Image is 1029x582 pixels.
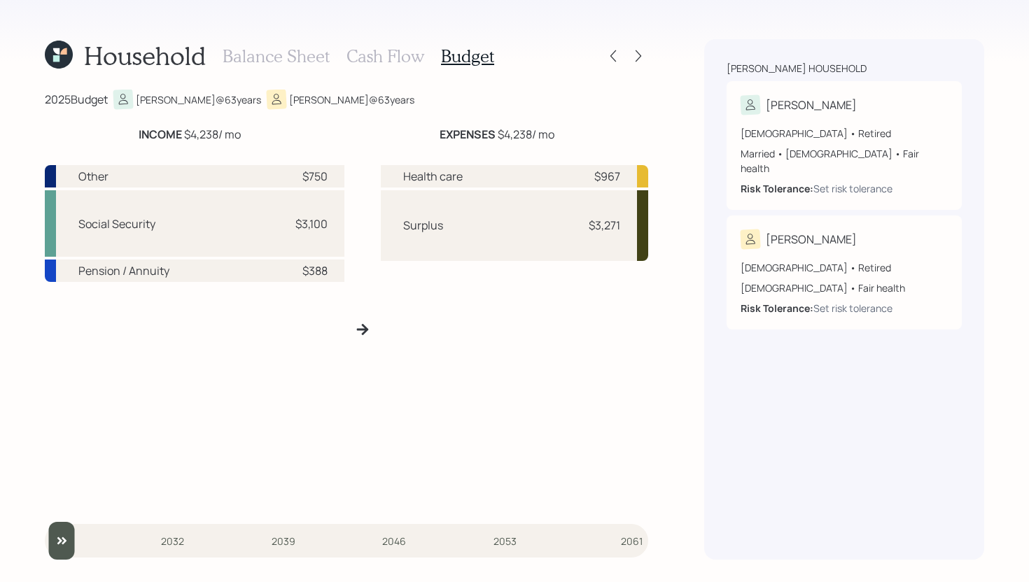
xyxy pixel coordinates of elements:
h1: Household [84,41,206,71]
div: $3,271 [589,217,620,234]
div: [DEMOGRAPHIC_DATA] • Retired [741,126,948,141]
div: $4,238 / mo [440,126,554,143]
div: $3,100 [295,215,328,232]
h3: Budget [441,46,494,66]
div: [PERSON_NAME] @ 63 years [289,92,414,107]
div: Surplus [403,217,443,234]
div: [DEMOGRAPHIC_DATA] • Retired [741,260,948,275]
div: [PERSON_NAME] [766,97,857,113]
div: Health care [403,168,463,185]
div: [PERSON_NAME] household [727,62,867,76]
div: 2025 Budget [45,91,108,108]
div: Set risk tolerance [813,301,892,315]
div: Set risk tolerance [813,181,892,196]
h3: Balance Sheet [223,46,330,66]
div: $967 [594,168,620,185]
div: $750 [302,168,328,185]
div: [PERSON_NAME] @ 63 years [136,92,261,107]
div: $4,238 / mo [139,126,241,143]
div: $388 [302,262,328,279]
div: [DEMOGRAPHIC_DATA] • Fair health [741,281,948,295]
b: INCOME [139,127,182,142]
div: Pension / Annuity [78,262,169,279]
div: Married • [DEMOGRAPHIC_DATA] • Fair health [741,146,948,176]
div: [PERSON_NAME] [766,231,857,248]
b: EXPENSES [440,127,496,142]
h3: Cash Flow [346,46,424,66]
div: Social Security [78,215,155,232]
div: Other [78,168,108,185]
b: Risk Tolerance: [741,182,813,195]
b: Risk Tolerance: [741,301,813,315]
